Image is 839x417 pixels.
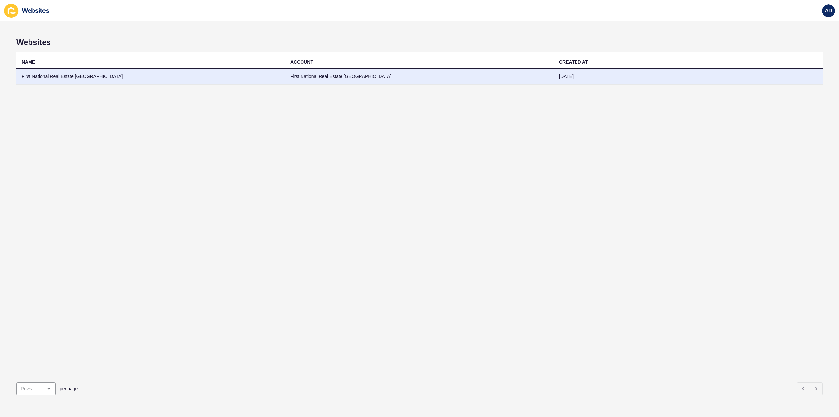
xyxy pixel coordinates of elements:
[825,8,832,14] span: AD
[60,386,78,392] span: per page
[16,38,823,47] h1: Websites
[16,69,285,85] td: First National Real Estate [GEOGRAPHIC_DATA]
[22,59,35,65] div: NAME
[285,69,554,85] td: First National Real Estate [GEOGRAPHIC_DATA]
[16,382,56,395] div: open menu
[290,59,313,65] div: ACCOUNT
[559,59,588,65] div: CREATED AT
[554,69,823,85] td: [DATE]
